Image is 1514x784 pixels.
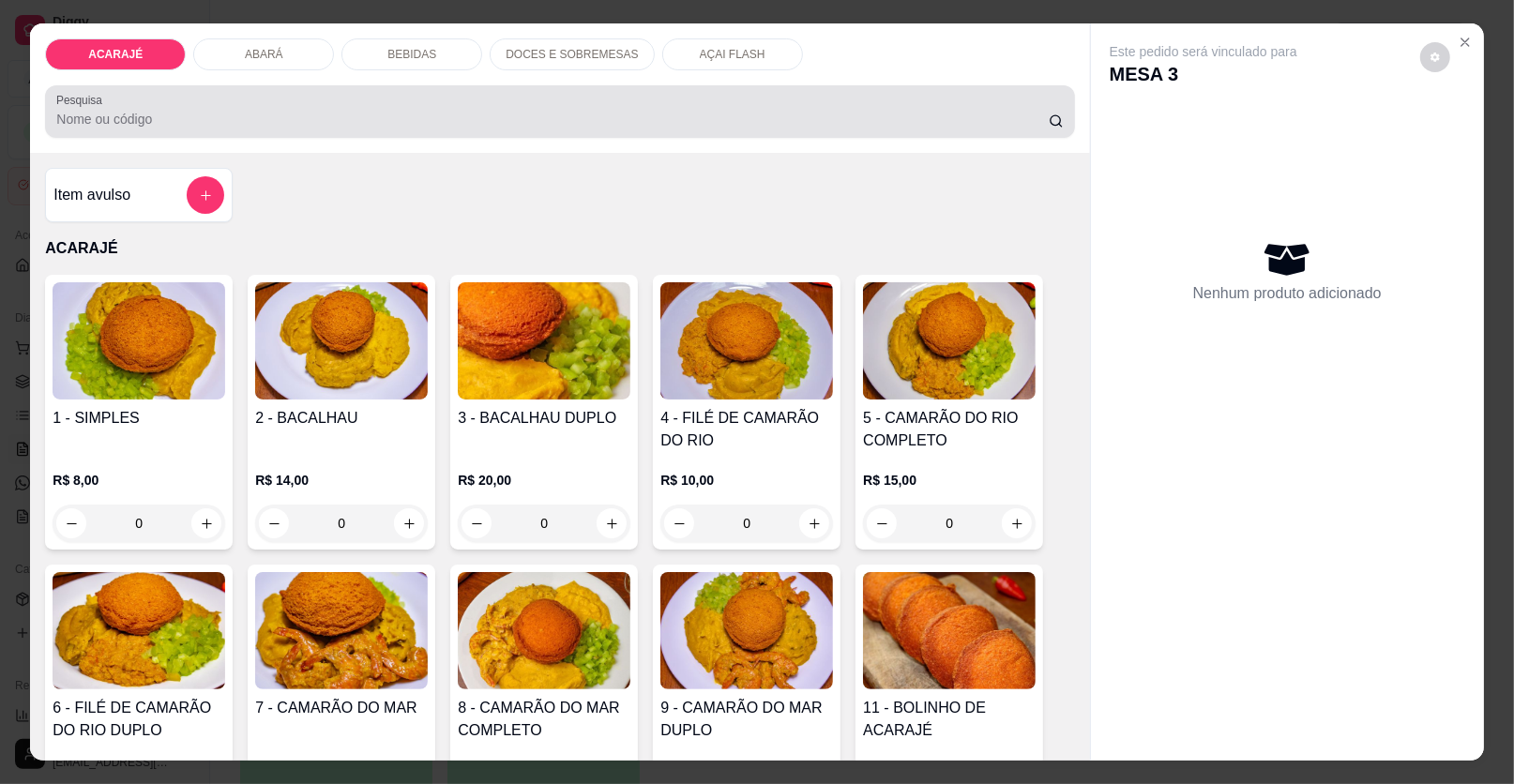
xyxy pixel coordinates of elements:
[1110,61,1297,87] p: MESA 3
[45,237,1074,260] p: ACARAJÉ
[56,508,86,538] button: decrease-product-quantity
[387,47,436,62] p: BEBIDAS
[53,282,225,400] img: product-image
[597,508,627,538] button: increase-product-quantity
[462,508,492,538] button: decrease-product-quantity
[867,508,897,538] button: decrease-product-quantity
[863,697,1036,742] h4: 11 - BOLINHO DE ACARAJÉ
[1110,42,1297,61] p: Este pedido será vinculado para
[53,407,225,430] h4: 1 - SIMPLES
[187,176,224,214] button: add-separate-item
[1002,508,1032,538] button: increase-product-quantity
[660,697,833,742] h4: 9 - CAMARÃO DO MAR DUPLO
[56,110,1049,128] input: Pesquisa
[660,471,833,490] p: R$ 10,00
[53,184,130,206] h4: Item avulso
[660,407,833,452] h4: 4 - FILÉ DE CAMARÃO DO RIO
[660,572,833,689] img: product-image
[1420,42,1450,72] button: decrease-product-quantity
[799,508,829,538] button: increase-product-quantity
[394,508,424,538] button: increase-product-quantity
[1193,282,1382,305] p: Nenhum produto adicionado
[56,92,109,108] label: Pesquisa
[53,471,225,490] p: R$ 8,00
[863,471,1036,490] p: R$ 15,00
[458,282,630,400] img: product-image
[53,697,225,742] h4: 6 - FILÉ DE CAMARÃO DO RIO DUPLO
[458,572,630,689] img: product-image
[53,572,225,689] img: product-image
[255,697,428,719] h4: 7 - CAMARÃO DO MAR
[1450,27,1480,57] button: Close
[255,282,428,400] img: product-image
[458,697,630,742] h4: 8 - CAMARÃO DO MAR COMPLETO
[863,407,1036,452] h4: 5 - CAMARÃO DO RIO COMPLETO
[863,282,1036,400] img: product-image
[664,508,694,538] button: decrease-product-quantity
[255,471,428,490] p: R$ 14,00
[863,572,1036,689] img: product-image
[191,508,221,538] button: increase-product-quantity
[506,47,638,62] p: DOCES E SOBREMESAS
[660,282,833,400] img: product-image
[458,471,630,490] p: R$ 20,00
[88,47,143,62] p: ACARAJÉ
[458,407,630,430] h4: 3 - BACALHAU DUPLO
[700,47,765,62] p: AÇAI FLASH
[255,572,428,689] img: product-image
[245,47,283,62] p: ABARÁ
[255,407,428,430] h4: 2 - BACALHAU
[259,508,289,538] button: decrease-product-quantity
